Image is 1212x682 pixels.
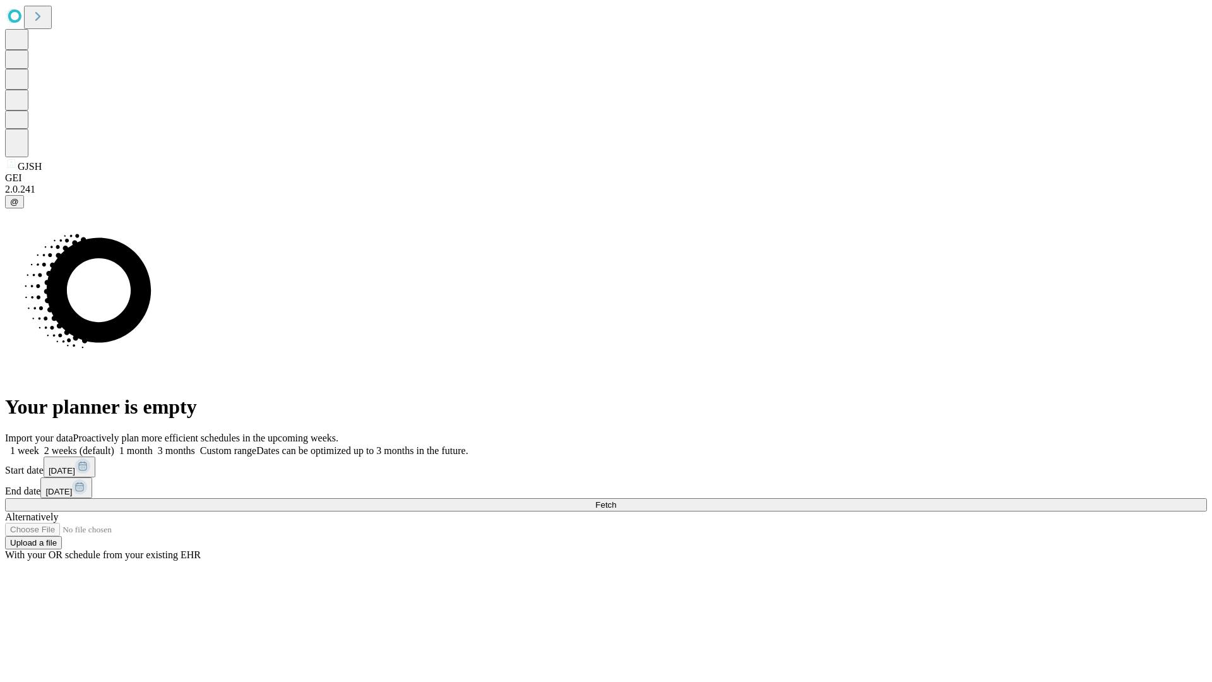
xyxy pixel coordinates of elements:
span: 3 months [158,445,195,456]
button: [DATE] [44,457,95,477]
span: GJSH [18,161,42,172]
span: 1 month [119,445,153,456]
span: Custom range [200,445,256,456]
span: Proactively plan more efficient schedules in the upcoming weeks. [73,433,338,443]
span: [DATE] [45,487,72,496]
span: Dates can be optimized up to 3 months in the future. [256,445,468,456]
div: GEI [5,172,1207,184]
span: @ [10,197,19,206]
div: End date [5,477,1207,498]
div: Start date [5,457,1207,477]
span: 1 week [10,445,39,456]
span: [DATE] [49,466,75,476]
span: Alternatively [5,512,58,522]
button: Fetch [5,498,1207,512]
span: 2 weeks (default) [44,445,114,456]
h1: Your planner is empty [5,395,1207,419]
span: With your OR schedule from your existing EHR [5,549,201,560]
div: 2.0.241 [5,184,1207,195]
button: [DATE] [40,477,92,498]
button: Upload a file [5,536,62,549]
span: Import your data [5,433,73,443]
button: @ [5,195,24,208]
span: Fetch [595,500,616,510]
